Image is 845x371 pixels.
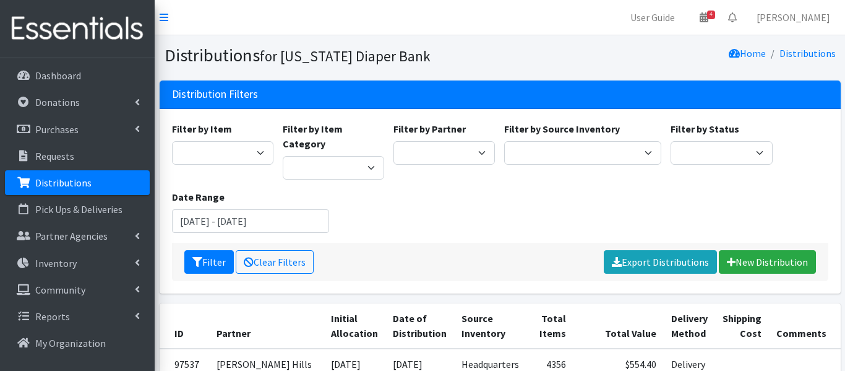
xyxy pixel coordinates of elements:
p: Inventory [35,257,77,269]
a: Inventory [5,251,150,276]
p: Distributions [35,177,92,189]
a: User Guide [620,5,685,30]
h3: Distribution Filters [172,88,258,101]
small: for [US_STATE] Diaper Bank [260,47,431,65]
th: Source Inventory [454,303,526,349]
p: Dashboard [35,69,81,82]
p: My Organization [35,337,106,349]
label: Date Range [172,190,225,204]
th: Total Value [573,303,664,349]
a: Export Distributions [604,250,717,274]
a: Partner Agencies [5,224,150,248]
label: Filter by Item [172,121,232,136]
th: Date of Distribution [385,303,454,349]
th: Partner [209,303,324,349]
p: Pick Ups & Deliveries [35,203,122,216]
p: Reports [35,310,70,323]
th: Total Items [526,303,573,349]
a: Donations [5,90,150,115]
a: Distributions [5,170,150,195]
p: Requests [35,150,74,162]
h1: Distributions [165,45,495,66]
p: Donations [35,96,80,108]
a: My Organization [5,331,150,356]
a: Pick Ups & Deliveries [5,197,150,222]
p: Partner Agencies [35,230,108,242]
input: January 1, 2011 - December 31, 2011 [172,209,329,233]
a: Home [729,47,766,59]
label: Filter by Source Inventory [504,121,620,136]
th: Initial Allocation [324,303,385,349]
p: Community [35,284,85,296]
button: Filter [184,250,234,274]
a: Reports [5,304,150,329]
a: Clear Filters [236,250,314,274]
a: Purchases [5,117,150,142]
a: New Distribution [719,250,816,274]
th: Shipping Cost [715,303,769,349]
th: Delivery Method [664,303,715,349]
p: Purchases [35,123,79,136]
a: [PERSON_NAME] [747,5,840,30]
label: Filter by Item Category [283,121,384,151]
a: Dashboard [5,63,150,88]
a: Requests [5,144,150,168]
th: ID [160,303,209,349]
label: Filter by Partner [393,121,466,136]
a: 4 [690,5,718,30]
label: Filter by Status [671,121,739,136]
a: Distributions [779,47,836,59]
a: Community [5,277,150,302]
img: HumanEssentials [5,8,150,50]
span: 4 [707,11,715,19]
